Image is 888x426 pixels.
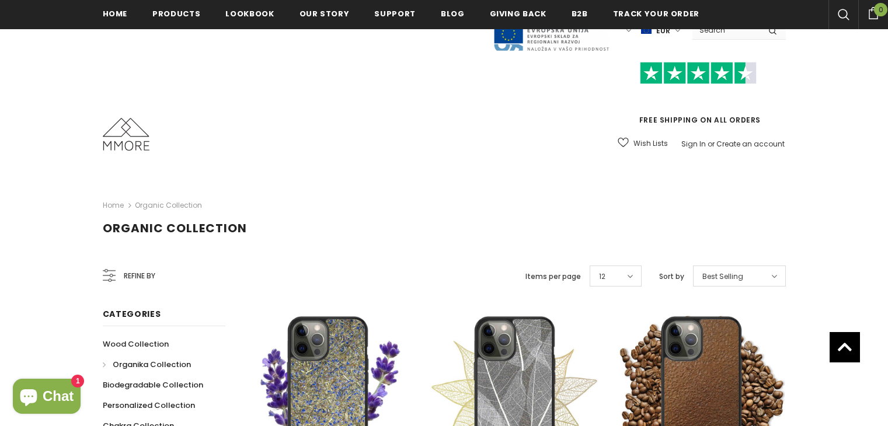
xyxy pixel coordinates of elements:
[618,133,668,153] a: Wish Lists
[611,84,786,114] iframe: Customer reviews powered by Trustpilot
[103,375,203,395] a: Biodegradable Collection
[613,8,699,19] span: Track your order
[9,379,84,417] inbox-online-store-chat: Shopify online store chat
[225,8,274,19] span: Lookbook
[525,271,581,282] label: Items per page
[633,138,668,149] span: Wish Lists
[640,62,757,85] img: Trust Pilot Stars
[300,8,350,19] span: Our Story
[874,3,887,16] span: 0
[441,8,465,19] span: Blog
[708,139,715,149] span: or
[656,25,670,37] span: EUR
[702,271,743,282] span: Best Selling
[152,8,200,19] span: Products
[124,270,155,282] span: Refine by
[599,271,605,282] span: 12
[103,198,124,212] a: Home
[103,118,149,151] img: MMORE Cases
[611,67,786,125] span: FREE SHIPPING ON ALL ORDERS
[493,9,610,52] img: Javni Razpis
[659,271,684,282] label: Sort by
[490,8,546,19] span: Giving back
[103,395,195,415] a: Personalized Collection
[716,139,785,149] a: Create an account
[135,200,202,210] a: Organic Collection
[103,338,169,350] span: Wood Collection
[692,22,760,39] input: Search Site
[103,379,203,390] span: Biodegradable Collection
[113,359,191,370] span: Organika Collection
[858,5,888,19] a: 0
[374,8,416,19] span: support
[572,8,588,19] span: B2B
[103,308,161,320] span: Categories
[493,25,610,35] a: Javni Razpis
[103,8,128,19] span: Home
[103,400,195,411] span: Personalized Collection
[103,354,191,375] a: Organika Collection
[103,334,169,354] a: Wood Collection
[103,220,247,236] span: Organic Collection
[681,139,706,149] a: Sign In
